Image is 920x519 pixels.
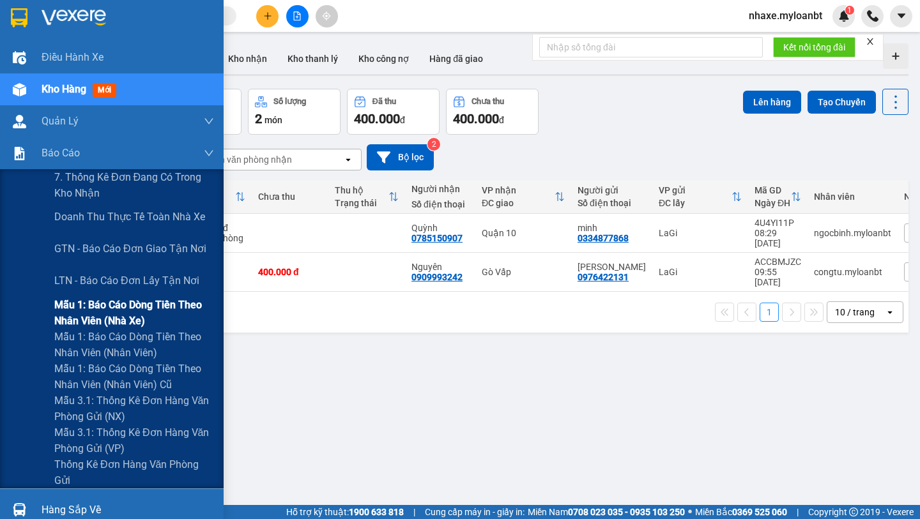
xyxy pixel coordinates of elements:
button: plus [256,5,279,27]
span: plus [263,11,272,20]
span: | [413,505,415,519]
button: Hàng đã giao [419,43,493,74]
span: Thống kê đơn hàng văn phòng gửi [54,456,214,488]
span: GTN - Báo cáo đơn giao tận nơi [54,241,206,257]
span: Quản Lý [42,113,79,129]
button: Đã thu400.000đ [347,89,440,135]
span: Mẫu 1: Báo cáo dòng tiền theo nhân viên (Nhân viên) [54,329,214,361]
span: copyright [849,508,858,516]
div: Người nhận [411,184,469,194]
div: ACCBMJZC [755,257,801,267]
span: down [204,148,214,158]
span: Điều hành xe [42,49,103,65]
div: congtu.myloanbt [814,267,891,277]
img: warehouse-icon [13,503,26,516]
sup: 1 [845,6,854,15]
span: nhaxe.myloanbt [739,8,832,24]
th: Toggle SortBy [748,180,808,214]
button: Kết nối tổng đài [773,37,855,57]
th: Toggle SortBy [475,180,571,214]
span: đ [499,115,504,125]
img: warehouse-icon [13,115,26,128]
svg: open [885,307,895,317]
strong: 0369 525 060 [732,507,787,517]
span: Báo cáo [42,145,80,161]
span: 400.000 [453,111,499,126]
span: Kết nối tổng đài [783,40,845,54]
div: Số điện thoại [578,198,646,208]
div: Ngày ĐH [755,198,791,208]
div: ĐC lấy [659,198,732,208]
div: Đã thu [372,97,396,106]
input: Nhập số tổng đài [539,37,763,57]
div: 400.000 đ [258,267,322,277]
div: Thu hộ [335,185,388,195]
span: 2 [255,111,262,126]
div: Người gửi [578,185,646,195]
div: Nhân viên [814,192,891,202]
span: Mẫu 1: Báo cáo dòng tiền theo nhân viên (nhân viên) cũ [54,361,214,393]
img: logo-vxr [11,8,27,27]
span: LTN - Báo cáo đơn lấy tận nơi [54,273,199,289]
div: 0785150907 [411,233,463,243]
div: 10 / trang [835,306,875,319]
div: Số điện thoại [411,199,469,209]
div: Mã GD [755,185,791,195]
span: Mẫu 1: Báo cáo dòng tiền theo nhân viên (Nhà xe) [54,297,214,329]
button: Kho thanh lý [277,43,348,74]
div: Số lượng [273,97,306,106]
button: Số lượng2món [248,89,341,135]
div: Nguyên [411,262,469,272]
button: file-add [286,5,309,27]
span: Kho hàng [42,83,86,95]
span: Cung cấp máy in - giấy in: [425,505,525,519]
div: Chưa thu [471,97,504,106]
button: aim [316,5,338,27]
img: icon-new-feature [838,10,850,22]
div: Chưa thu [258,192,322,202]
img: solution-icon [13,147,26,160]
div: VP nhận [482,185,555,195]
img: warehouse-icon [13,51,26,64]
span: caret-down [896,10,907,22]
div: Tạo kho hàng mới [883,43,908,69]
th: Toggle SortBy [652,180,748,214]
span: đ [400,115,405,125]
img: warehouse-icon [13,83,26,96]
div: 0909993242 [411,272,463,282]
div: 4U4YI11P [755,218,801,228]
div: Quỳnh [411,223,469,233]
strong: 1900 633 818 [349,507,404,517]
img: phone-icon [867,10,878,22]
span: 1 [847,6,852,15]
strong: 0708 023 035 - 0935 103 250 [568,507,685,517]
span: Mẫu 3.1: Thống kê đơn hàng văn phòng gửi (VP) [54,425,214,456]
span: aim [322,11,331,20]
button: 1 [760,303,779,322]
div: VP gửi [659,185,732,195]
div: Gò Vấp [482,267,565,277]
div: 0334877868 [578,233,629,243]
span: | [797,505,799,519]
span: ⚪️ [688,509,692,515]
sup: 2 [427,138,440,151]
span: Miền Bắc [695,505,787,519]
div: 09:55 [DATE] [755,267,801,287]
span: Mẫu 3.1: Thống kê đơn hàng văn phòng gửi (NX) [54,393,214,425]
div: Trạng thái [335,198,388,208]
span: Miền Nam [528,505,685,519]
div: Kim [578,262,646,272]
span: Hỗ trợ kỹ thuật: [286,505,404,519]
span: 7. Thống kê đơn đang có trong kho nhận [54,169,214,201]
button: Lên hàng [743,91,801,114]
div: ĐC giao [482,198,555,208]
div: ngocbinh.myloanbt [814,228,891,238]
div: minh [578,223,646,233]
th: Toggle SortBy [328,180,405,214]
button: Kho công nợ [348,43,419,74]
span: 400.000 [354,111,400,126]
span: món [264,115,282,125]
button: Bộ lọc [367,144,434,170]
div: LaGi [659,228,742,238]
div: Quận 10 [482,228,565,238]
